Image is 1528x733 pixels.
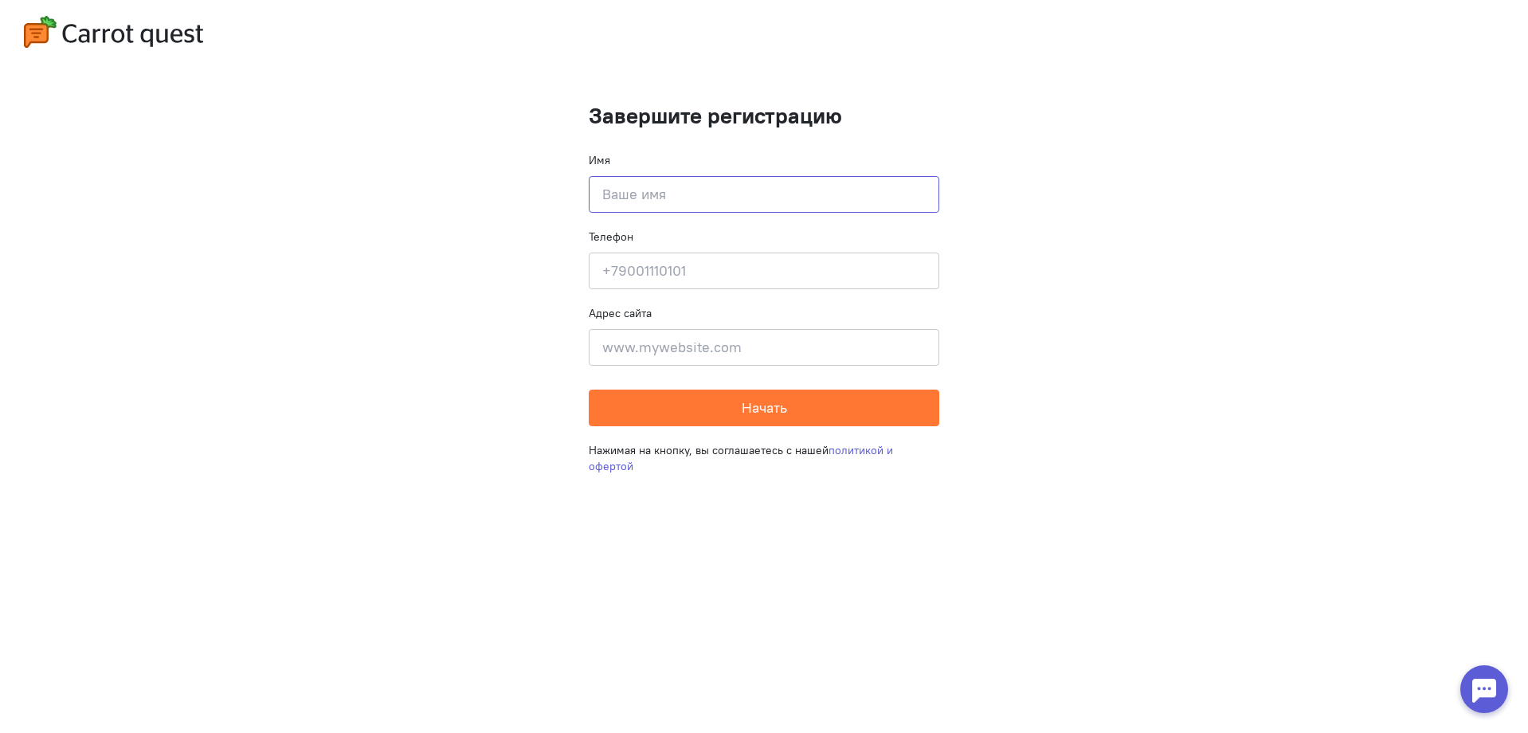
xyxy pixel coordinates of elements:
[589,390,939,426] button: Начать
[589,152,610,168] label: Имя
[24,16,203,48] img: carrot-quest-logo.svg
[742,398,787,417] span: Начать
[589,253,939,289] input: +79001110101
[589,329,939,366] input: www.mywebsite.com
[589,443,893,473] a: политикой и офертой
[589,305,652,321] label: Адрес сайта
[589,229,633,245] label: Телефон
[589,176,939,213] input: Ваше имя
[589,426,939,490] div: Нажимая на кнопку, вы соглашаетесь с нашей
[589,104,939,128] h1: Завершите регистрацию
